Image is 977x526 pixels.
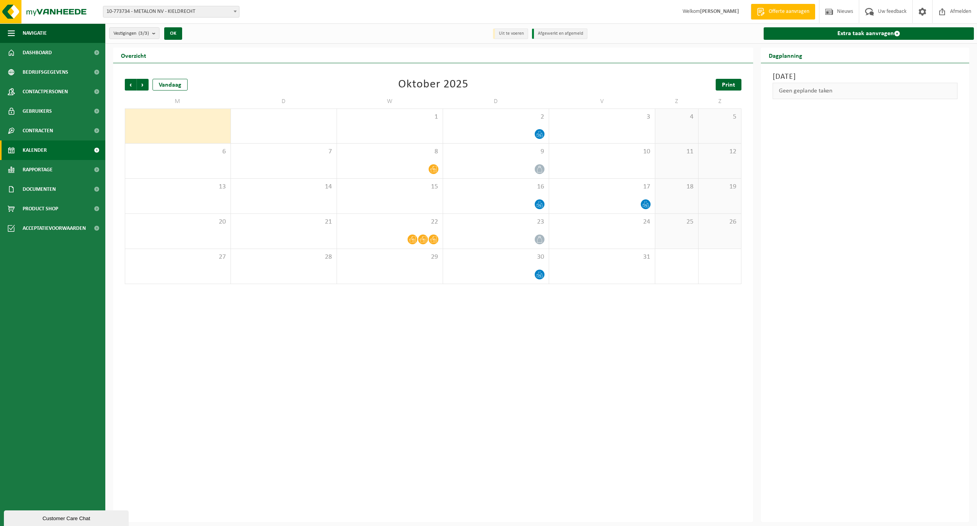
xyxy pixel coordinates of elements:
[764,27,974,40] a: Extra taak aanvragen
[125,79,137,91] span: Vorige
[398,79,468,91] div: Oktober 2025
[129,218,227,226] span: 20
[138,31,149,36] count: (3/3)
[700,9,739,14] strong: [PERSON_NAME]
[23,43,52,62] span: Dashboard
[655,94,699,108] td: Z
[103,6,239,18] span: 10-773734 - METALON NV - KIELDRECHT
[702,183,738,191] span: 19
[137,79,149,91] span: Volgende
[659,218,694,226] span: 25
[341,218,439,226] span: 22
[23,219,86,238] span: Acceptatievoorwaarden
[773,83,957,99] div: Geen geplande taken
[231,94,337,108] td: D
[152,79,188,91] div: Vandaag
[447,218,545,226] span: 23
[4,509,130,526] iframe: chat widget
[23,101,52,121] span: Gebruikers
[443,94,549,108] td: D
[129,147,227,156] span: 6
[235,218,333,226] span: 21
[129,253,227,261] span: 27
[773,71,957,83] h3: [DATE]
[235,183,333,191] span: 14
[113,48,154,63] h2: Overzicht
[699,94,742,108] td: Z
[447,113,545,121] span: 2
[659,147,694,156] span: 11
[341,253,439,261] span: 29
[447,183,545,191] span: 16
[23,82,68,101] span: Contactpersonen
[341,113,439,121] span: 1
[659,183,694,191] span: 18
[751,4,815,20] a: Offerte aanvragen
[23,199,58,219] span: Product Shop
[493,28,528,39] li: Uit te voeren
[23,23,47,43] span: Navigatie
[553,113,651,121] span: 3
[702,113,738,121] span: 5
[235,253,333,261] span: 28
[103,6,239,17] span: 10-773734 - METALON NV - KIELDRECHT
[702,147,738,156] span: 12
[553,253,651,261] span: 31
[113,28,149,39] span: Vestigingen
[341,147,439,156] span: 8
[553,183,651,191] span: 17
[164,27,182,40] button: OK
[553,218,651,226] span: 24
[702,218,738,226] span: 26
[659,113,694,121] span: 4
[767,8,811,16] span: Offerte aanvragen
[23,160,53,179] span: Rapportage
[716,79,741,91] a: Print
[337,94,443,108] td: W
[341,183,439,191] span: 15
[23,121,53,140] span: Contracten
[23,179,56,199] span: Documenten
[761,48,810,63] h2: Dagplanning
[109,27,160,39] button: Vestigingen(3/3)
[722,82,735,88] span: Print
[532,28,587,39] li: Afgewerkt en afgemeld
[447,147,545,156] span: 9
[447,253,545,261] span: 30
[125,94,231,108] td: M
[549,94,655,108] td: V
[235,147,333,156] span: 7
[23,62,68,82] span: Bedrijfsgegevens
[23,140,47,160] span: Kalender
[129,183,227,191] span: 13
[553,147,651,156] span: 10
